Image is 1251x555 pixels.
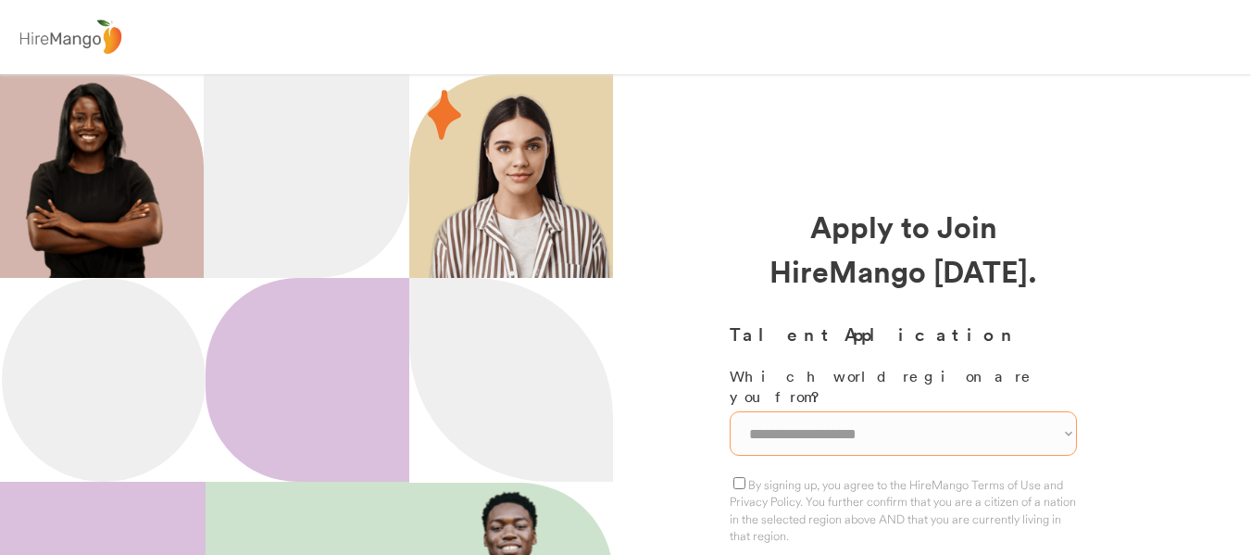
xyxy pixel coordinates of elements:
[730,321,1077,347] h3: Talent Application
[428,93,613,278] img: hispanic%20woman.png
[14,16,127,59] img: logo%20-%20hiremango%20gray.png
[2,278,206,482] img: Ellipse%2012
[730,477,1076,543] label: By signing up, you agree to the HireMango Terms of Use and Privacy Policy. You further confirm th...
[4,74,184,278] img: 200x220.png
[428,90,461,140] img: 29
[730,366,1077,408] div: Which world region are you from?
[730,204,1077,293] div: Apply to Join HireMango [DATE].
